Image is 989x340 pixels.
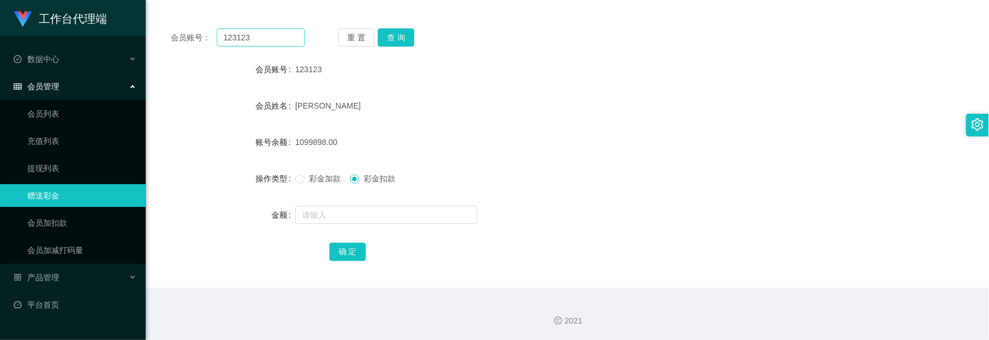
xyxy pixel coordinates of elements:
[971,118,984,131] i: 图标: setting
[14,55,59,64] span: 数据中心
[295,206,477,224] input: 请输入
[27,102,137,125] a: 会员列表
[27,212,137,234] a: 会员加扣款
[217,28,305,47] input: 会员账号
[14,273,59,282] span: 产品管理
[256,174,295,183] label: 操作类型
[256,101,295,110] label: 会员姓名
[39,1,107,37] h1: 工作台代理端
[14,273,22,281] i: 图标: appstore-o
[155,315,980,327] div: 2021
[329,243,366,261] button: 确 定
[359,174,400,183] span: 彩金扣款
[27,157,137,180] a: 提现列表
[27,130,137,152] a: 充值列表
[14,55,22,63] i: 图标: check-circle-o
[256,138,295,147] label: 账号余额
[339,28,375,47] button: 重 置
[14,14,107,23] a: 工作台代理端
[171,32,217,44] span: 会员账号：
[271,210,295,219] label: 金额
[554,317,562,325] i: 图标: copyright
[256,65,295,74] label: 会员账号
[14,11,32,27] img: logo.9652507e.png
[295,101,361,110] span: [PERSON_NAME]
[378,28,414,47] button: 查 询
[14,82,22,90] i: 图标: table
[295,65,322,74] span: 123123
[27,184,137,207] a: 赠送彩金
[27,239,137,262] a: 会员加减打码量
[304,174,345,183] span: 彩金加款
[295,138,337,147] span: 1099898.00
[14,82,59,91] span: 会员管理
[14,293,137,316] a: 图标: dashboard平台首页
